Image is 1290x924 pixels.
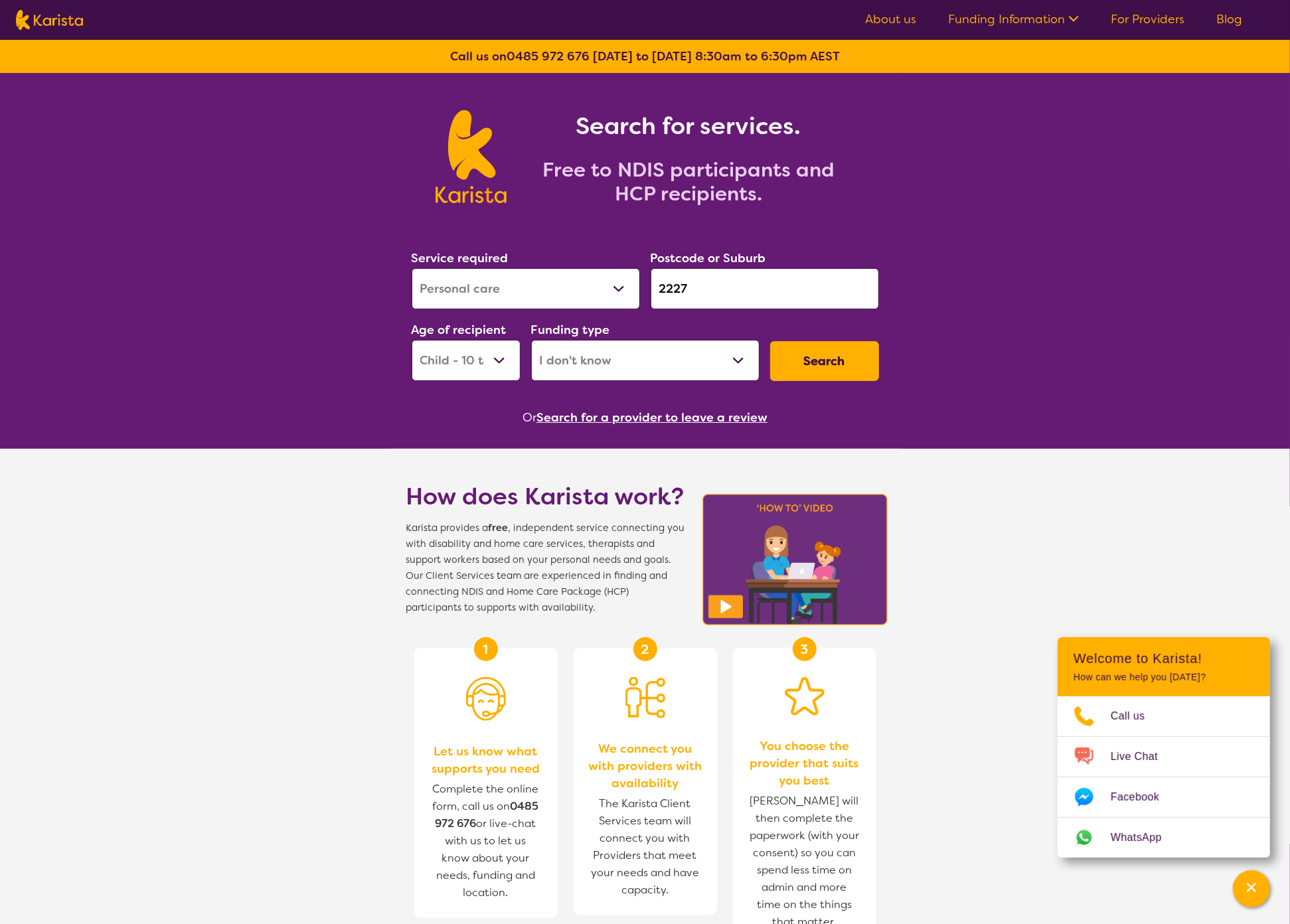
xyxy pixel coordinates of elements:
a: Funding Information [948,11,1079,27]
div: 3 [793,637,817,661]
p: How can we help you [DATE]? [1074,672,1254,683]
div: 1 [474,637,498,661]
a: 0485 972 676 [507,48,590,64]
a: Blog [1216,11,1242,27]
span: Live Chat [1111,747,1174,767]
label: Postcode or Suburb [651,250,766,266]
span: Facebook [1111,787,1175,807]
span: Karista provides a , independent service connecting you with disability and home care services, t... [406,520,685,616]
button: Search [770,341,879,381]
img: Star icon [785,677,825,716]
h1: Search for services. [523,110,854,142]
label: Funding type [531,322,610,338]
div: Channel Menu [1058,637,1270,858]
span: We connect you with providers with availability [587,740,704,792]
span: Or [523,408,536,427]
button: Channel Menu [1233,870,1270,907]
h2: Welcome to Karista! [1074,651,1254,666]
img: Karista video [698,490,892,629]
b: Call us on [DATE] to [DATE] 8:30am to 6:30pm AEST [450,48,840,64]
input: Type [651,268,879,309]
label: Age of recipient [412,322,507,338]
a: For Providers [1111,11,1184,27]
a: About us [865,11,916,27]
span: Call us [1111,706,1161,726]
img: Karista logo [436,110,507,203]
span: WhatsApp [1111,828,1178,848]
span: Let us know what supports you need [428,743,544,777]
img: Person with headset icon [466,677,506,721]
ul: Choose channel [1058,696,1270,858]
b: free [489,522,509,534]
img: Person being matched to services icon [625,677,665,718]
label: Service required [412,250,509,266]
button: Search for a provider to leave a review [536,408,767,427]
h2: Free to NDIS participants and HCP recipients. [523,158,854,206]
img: Karista logo [16,10,83,30]
span: You choose the provider that suits you best [746,737,863,789]
h1: How does Karista work? [406,481,685,512]
span: The Karista Client Services team will connect you with Providers that meet your needs and have ca... [587,792,704,902]
span: Complete the online form, call us on or live-chat with us to let us know about your needs, fundin... [433,782,539,899]
a: Web link opens in a new tab. [1058,818,1270,858]
div: 2 [633,637,657,661]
